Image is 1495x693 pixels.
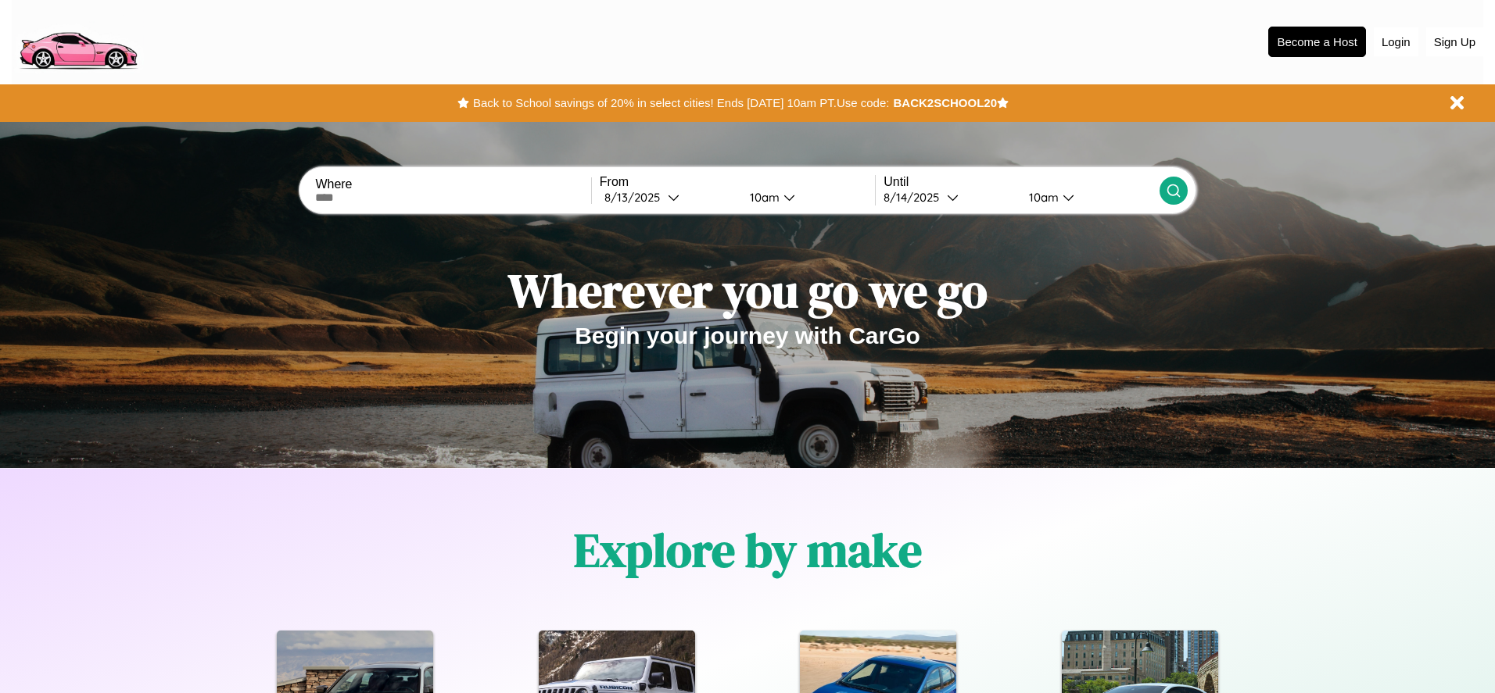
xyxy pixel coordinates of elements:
button: 8/13/2025 [600,189,737,205]
button: Become a Host [1268,27,1366,57]
img: logo [12,8,144,73]
label: Until [884,175,1159,189]
h1: Explore by make [574,518,922,582]
button: Login [1374,27,1418,56]
label: From [600,175,875,189]
b: BACK2SCHOOL20 [893,96,997,109]
div: 10am [742,190,783,205]
div: 8 / 13 / 2025 [604,190,668,205]
div: 8 / 14 / 2025 [884,190,947,205]
button: Back to School savings of 20% in select cities! Ends [DATE] 10am PT.Use code: [469,92,893,114]
button: 10am [737,189,875,205]
button: Sign Up [1426,27,1483,56]
button: 10am [1016,189,1159,205]
label: Where [315,177,590,191]
div: 10am [1021,190,1063,205]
